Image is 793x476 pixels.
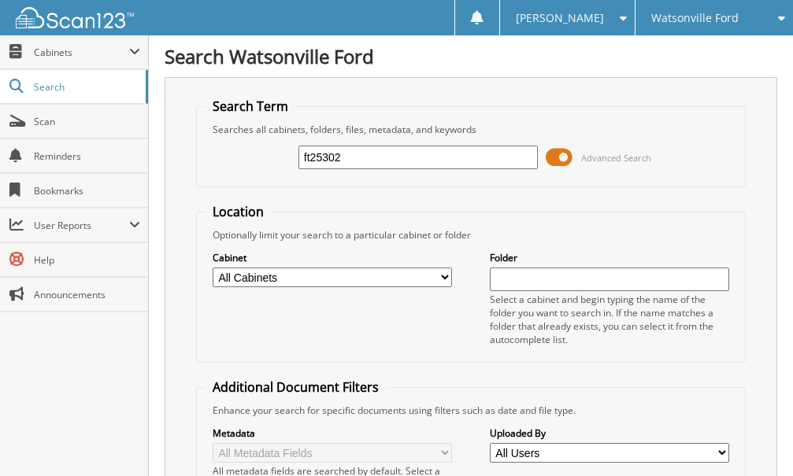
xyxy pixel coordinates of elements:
h1: Search Watsonville Ford [165,43,777,69]
legend: Search Term [205,98,296,115]
div: Enhance your search for specific documents using filters such as date and file type. [205,404,737,417]
label: Cabinet [213,251,452,264]
div: Select a cabinet and begin typing the name of the folder you want to search in. If the name match... [490,293,729,346]
span: [PERSON_NAME] [516,13,604,23]
span: Cabinets [34,46,129,59]
span: Watsonville Ford [651,13,739,23]
label: Uploaded By [490,426,729,440]
img: scan123-logo-white.svg [16,7,134,28]
legend: Additional Document Filters [205,378,387,396]
span: Bookmarks [34,184,140,197]
div: Optionally limit your search to a particular cabinet or folder [205,228,737,242]
span: Advanced Search [581,152,651,164]
div: Searches all cabinets, folders, files, metadata, and keywords [205,123,737,136]
legend: Location [205,203,272,220]
span: Search [34,80,138,94]
label: Folder [490,251,729,264]
span: Help [34,253,140,267]
iframe: Chat Widget [714,400,793,476]
span: User Reports [34,219,129,232]
label: Metadata [213,426,452,440]
span: Reminders [34,149,140,163]
span: Announcements [34,288,140,301]
span: Scan [34,115,140,128]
